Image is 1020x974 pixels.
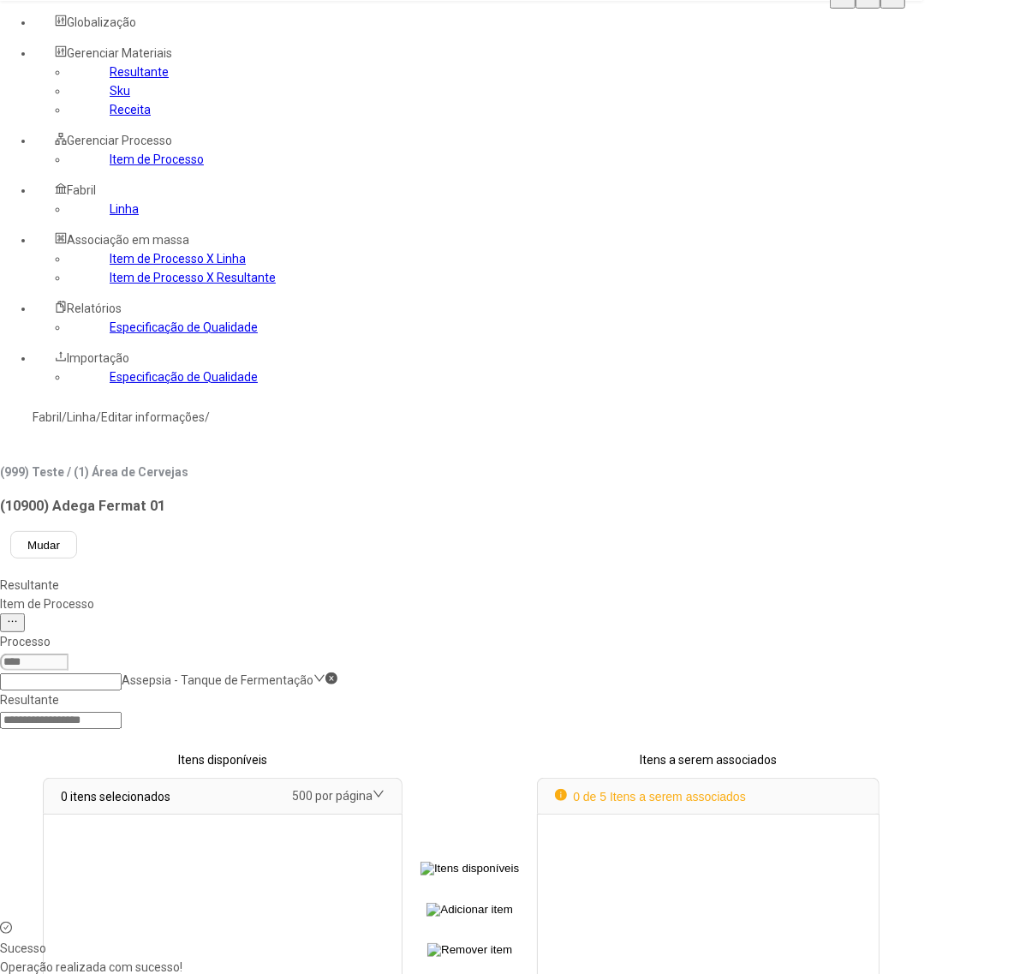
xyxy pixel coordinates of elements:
[110,202,139,216] a: Linha
[110,84,130,98] a: Sku
[101,410,205,424] a: Editar informações
[110,65,169,79] a: Resultante
[110,152,204,166] a: Item de Processo
[426,903,512,917] img: Adicionar item
[67,351,129,365] span: Importação
[537,750,880,769] p: Itens a serem associados
[110,271,276,284] a: Item de Processo X Resultante
[10,531,77,559] button: Mudar
[110,370,258,384] a: Especificação de Qualidade
[205,410,210,424] nz-breadcrumb-separator: /
[33,410,62,424] a: Fabril
[110,320,258,334] a: Especificação de Qualidade
[555,787,746,806] p: 0 de 5 Itens a serem associados
[110,252,246,266] a: Item de Processo X Linha
[27,539,60,552] span: Mudar
[43,750,403,769] p: Itens disponíveis
[67,302,122,315] span: Relatórios
[61,787,170,806] p: 0 itens selecionados
[67,46,172,60] span: Gerenciar Materiais
[122,673,313,687] nz-select-item: Assepsia - Tanque de Fermentação
[96,410,101,424] nz-breadcrumb-separator: /
[421,862,519,875] img: Itens disponíveis
[67,233,189,247] span: Associação em massa
[62,410,67,424] nz-breadcrumb-separator: /
[67,410,96,424] a: Linha
[110,103,151,117] a: Receita
[67,134,172,147] span: Gerenciar Processo
[67,183,96,197] span: Fabril
[67,15,136,29] span: Globalização
[292,789,373,803] nz-select-item: 500 por página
